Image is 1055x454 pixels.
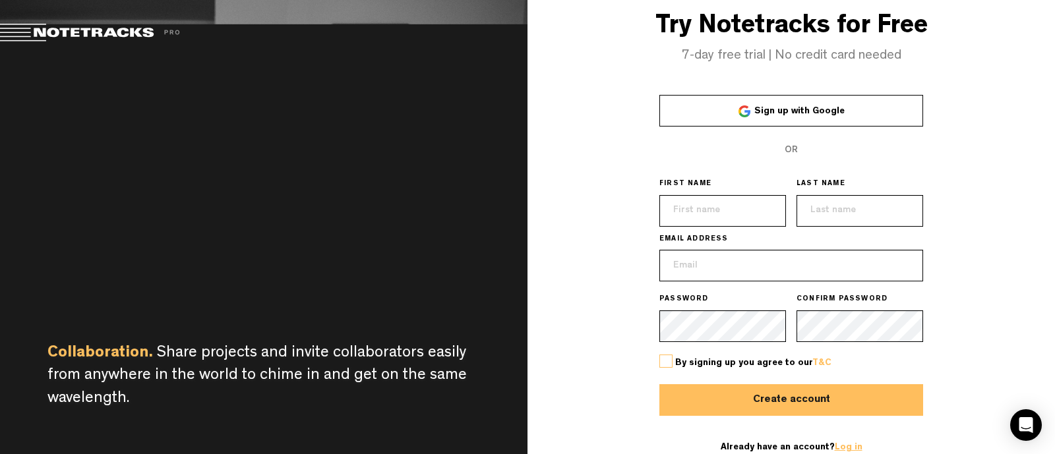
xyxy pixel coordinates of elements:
[47,346,153,362] span: Collaboration.
[721,443,862,452] span: Already have an account?
[785,146,798,155] span: OR
[659,235,729,245] span: EMAIL ADDRESS
[659,195,786,227] input: First name
[527,13,1055,42] h3: Try Notetracks for Free
[659,384,923,416] button: Create account
[47,346,467,407] span: Share projects and invite collaborators easily from anywhere in the world to chime in and get on ...
[797,179,845,190] span: LAST NAME
[659,295,709,305] span: PASSWORD
[797,295,888,305] span: CONFIRM PASSWORD
[1010,409,1042,441] div: Open Intercom Messenger
[812,358,831,368] a: T&C
[675,358,831,368] span: By signing up you agree to our
[527,49,1055,63] h4: 7-day free trial | No credit card needed
[659,179,711,190] span: FIRST NAME
[754,107,845,116] span: Sign up with Google
[835,443,862,452] a: Log in
[797,195,923,227] input: Last name
[659,250,923,281] input: Email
